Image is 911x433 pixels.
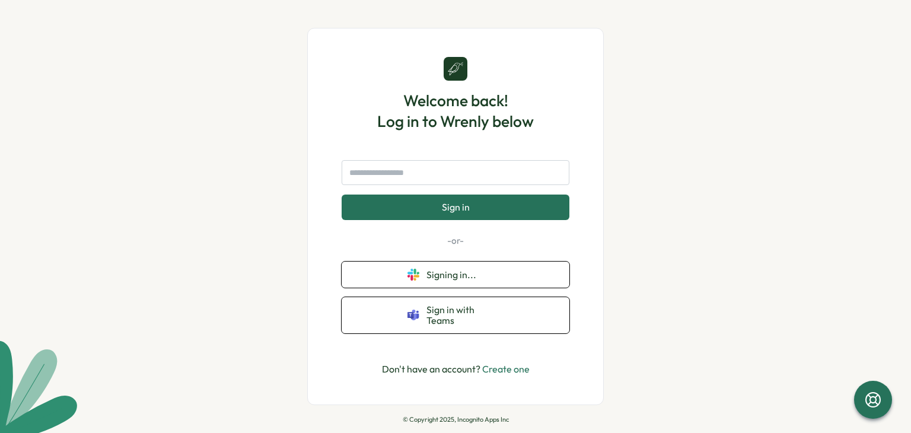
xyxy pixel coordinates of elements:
span: Signing in... [426,269,504,280]
p: -or- [342,234,569,247]
button: Sign in with Teams [342,297,569,333]
span: Sign in with Teams [426,304,504,326]
p: © Copyright 2025, Incognito Apps Inc [403,416,509,424]
h1: Welcome back! Log in to Wrenly below [377,90,534,132]
button: Sign in [342,195,569,219]
button: Signing in... [342,262,569,288]
a: Create one [482,363,530,375]
span: Sign in [442,202,470,212]
p: Don't have an account? [382,362,530,377]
